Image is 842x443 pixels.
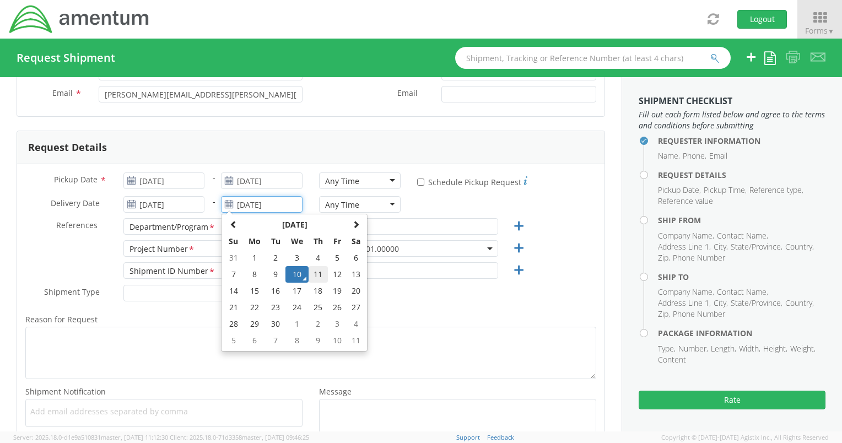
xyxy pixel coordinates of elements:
span: master, [DATE] 09:46:25 [242,433,309,441]
span: Shipment Notification [25,386,106,397]
span: Email [397,88,418,100]
td: 6 [243,332,266,349]
span: Previous Month [230,220,238,228]
span: Forms [805,25,834,36]
td: 18 [309,283,328,299]
td: 3 [285,250,309,266]
th: Fr [328,233,347,250]
li: State/Province [731,298,782,309]
span: master, [DATE] 11:12:30 [101,433,168,441]
input: Shipment, Tracking or Reference Number (at least 4 chars) [455,47,731,69]
li: Contact Name [717,230,768,241]
span: Server: 2025.18.0-d1e9a510831 [13,433,168,441]
li: Number [678,343,708,354]
th: Sa [347,233,365,250]
td: 10 [285,266,309,283]
th: Select Month [243,217,346,233]
h4: Request Shipment [17,52,115,64]
span: OVBD.600501.00000 [325,244,492,254]
td: 26 [328,299,347,316]
a: Support [456,433,480,441]
td: 5 [224,332,243,349]
li: Country [785,298,814,309]
span: Delivery Date [51,198,100,210]
li: Pickup Time [704,185,747,196]
span: Pickup Date [54,174,98,185]
label: Schedule Pickup Request [417,175,527,188]
li: Zip [658,252,670,263]
h3: Shipment Checklist [639,96,825,106]
li: City [714,298,728,309]
td: 8 [285,332,309,349]
li: Reference value [658,196,713,207]
td: 7 [266,332,285,349]
td: 2 [309,316,328,332]
span: ▼ [828,26,834,36]
span: Fill out each form listed below and agree to the terms and conditions before submitting [639,109,825,131]
td: 8 [243,266,266,283]
li: Phone Number [673,309,725,320]
img: dyn-intl-logo-049831509241104b2a82.png [8,4,150,35]
td: 23 [266,299,285,316]
td: 30 [266,316,285,332]
td: 1 [285,316,309,332]
input: Schedule Pickup Request [417,179,424,186]
button: Logout [737,10,787,29]
span: Shipment Type [44,287,100,299]
td: 20 [347,283,365,299]
td: 10 [328,332,347,349]
td: 12 [328,266,347,283]
a: Feedback [487,433,514,441]
li: Name [658,150,680,161]
li: Country [785,241,814,252]
td: 17 [285,283,309,299]
th: Su [224,233,243,250]
td: 5 [328,250,347,266]
li: Height [763,343,787,354]
td: 9 [309,332,328,349]
span: Message [319,386,352,397]
h4: Requester Information [658,137,825,145]
td: 21 [224,299,243,316]
h4: Ship To [658,273,825,281]
li: Zip [658,309,670,320]
td: 27 [347,299,365,316]
td: 13 [347,266,365,283]
td: 4 [309,250,328,266]
li: Weight [790,343,816,354]
div: Project Number [129,244,195,255]
td: 11 [347,332,365,349]
td: 28 [224,316,243,332]
li: Company Name [658,230,714,241]
th: Tu [266,233,285,250]
div: Shipment ID Number [129,266,215,277]
h4: Request Details [658,171,825,179]
th: We [285,233,309,250]
th: Th [309,233,328,250]
td: 31 [224,250,243,266]
td: 2 [266,250,285,266]
span: Copyright © [DATE]-[DATE] Agistix Inc., All Rights Reserved [661,433,829,442]
span: Reason for Request [25,314,98,325]
li: Content [658,354,686,365]
li: Pickup Date [658,185,701,196]
li: Email [709,150,727,161]
span: References [56,220,98,230]
td: 14 [224,283,243,299]
td: 11 [309,266,328,283]
h3: Request Details [28,142,107,153]
li: Type [658,343,676,354]
span: Next Month [352,220,360,228]
li: Contact Name [717,287,768,298]
div: Any Time [325,199,359,210]
td: 29 [243,316,266,332]
li: Length [711,343,736,354]
td: 3 [328,316,347,332]
td: 24 [285,299,309,316]
td: 4 [347,316,365,332]
li: City [714,241,728,252]
li: Reference type [749,185,803,196]
li: State/Province [731,241,782,252]
td: 15 [243,283,266,299]
div: Department/Program [129,221,215,233]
